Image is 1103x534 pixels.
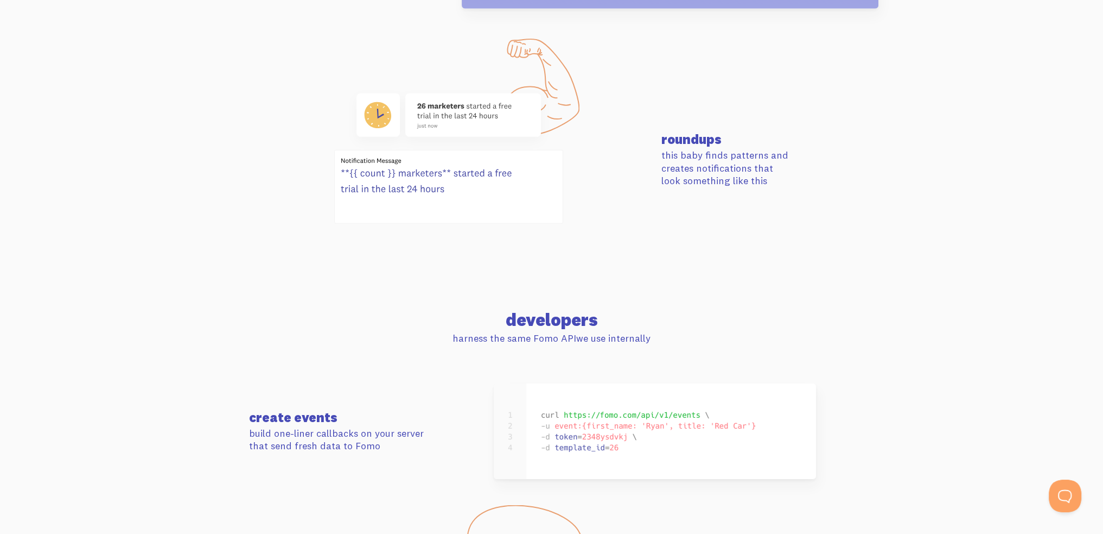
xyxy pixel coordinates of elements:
[661,133,855,146] h3: roundups
[494,384,816,479] img: create-events@2x-02472b7e1990543a37866d05a8f1316e5c01c4ca97d5de9db3cc316afbc424f9.png
[249,311,855,329] h2: developers
[1049,480,1081,512] iframe: Help Scout Beacon - Open
[249,332,855,344] p: harness the same Fomo API we use internally
[249,411,442,424] h3: create events
[249,427,442,453] p: build one-liner callbacks on your server that send fresh data to Fomo
[661,149,855,187] p: this baby finds patterns and creates notifications that look something like this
